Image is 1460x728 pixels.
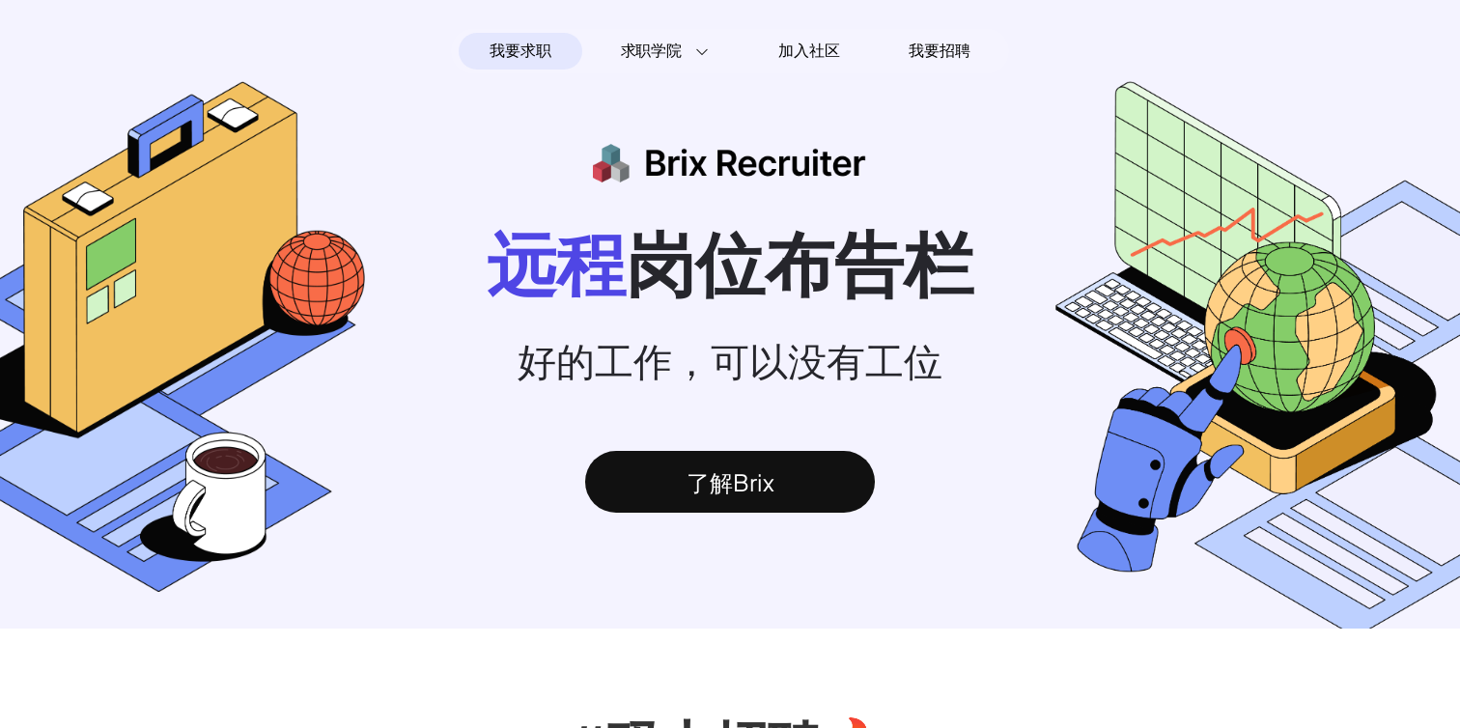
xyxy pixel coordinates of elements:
[585,451,875,513] div: 了解Brix
[487,222,626,306] span: 远程
[909,40,969,63] span: 我要招聘
[621,40,682,63] span: 求职学院
[490,36,550,67] span: 我要求职
[778,36,839,67] span: 加入社区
